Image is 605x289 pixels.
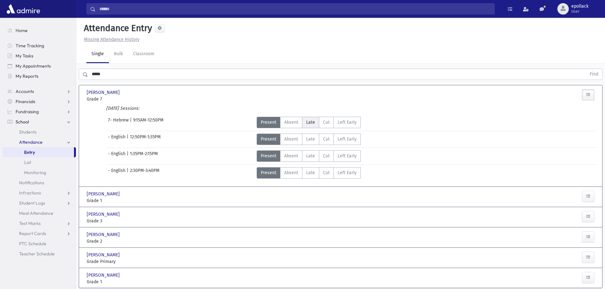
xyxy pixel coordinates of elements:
span: PTC Schedule [19,241,46,246]
span: Infractions [19,190,41,196]
span: School [16,119,29,125]
span: 1:35PM-2:15PM [130,150,158,162]
span: Teacher Schedule [19,251,55,257]
a: Classroom [128,45,159,63]
span: - English [108,167,127,179]
span: Financials [16,99,35,104]
a: Bulk [109,45,128,63]
span: My Appointments [16,63,51,69]
span: [PERSON_NAME] [87,252,121,258]
span: Meal Attendance [19,210,53,216]
a: PTC Schedule [3,239,76,249]
div: AttTypes [257,167,361,179]
span: Grade 3 [87,218,166,224]
span: List [24,160,31,165]
a: Home [3,25,76,36]
span: [PERSON_NAME] [87,231,121,238]
span: Grade 1 [87,197,166,204]
span: Late [306,136,315,142]
a: List [3,157,76,167]
span: Report Cards [19,231,46,236]
span: Late [306,153,315,159]
button: Find [586,69,602,80]
a: My Appointments [3,61,76,71]
span: Student Logs [19,200,45,206]
span: Students [19,129,37,135]
span: Late [306,119,315,126]
a: Students [3,127,76,137]
span: epollack [571,4,588,9]
span: Attendance [19,139,43,145]
a: Test Marks [3,218,76,228]
a: Fundraising [3,107,76,117]
a: Single [86,45,109,63]
span: [PERSON_NAME] [87,272,121,279]
a: Teacher Schedule [3,249,76,259]
span: Grade 7 [87,96,166,102]
span: Absent [284,169,298,176]
span: Absent [284,136,298,142]
input: Search [96,3,494,15]
i: [DATE] Sessions: [106,106,139,111]
span: Home [16,28,28,33]
a: My Tasks [3,51,76,61]
span: 12:50PM-1:35PM [130,134,161,145]
span: Test Marks [19,220,41,226]
span: Present [261,136,276,142]
span: Left Early [338,169,357,176]
span: [PERSON_NAME] [87,89,121,96]
span: Monitoring [24,170,46,175]
span: Late [306,169,315,176]
span: Grade Primary [87,258,166,265]
a: Financials [3,96,76,107]
a: Student Logs [3,198,76,208]
span: - English [108,150,127,162]
span: Fundraising [16,109,39,115]
a: Monitoring [3,167,76,178]
span: Cut [323,136,330,142]
div: AttTypes [257,150,361,162]
h5: Attendance Entry [81,23,152,34]
span: Absent [284,119,298,126]
span: Absent [284,153,298,159]
span: | [130,117,133,128]
span: Present [261,153,276,159]
span: | [127,150,130,162]
span: Accounts [16,89,34,94]
span: Notifications [19,180,44,186]
div: AttTypes [257,117,361,128]
span: Left Early [338,136,357,142]
span: Grade 1 [87,279,166,285]
a: Meal Attendance [3,208,76,218]
span: 7- Hebrew [108,117,130,128]
span: | [127,134,130,145]
a: Entry [3,147,74,157]
div: AttTypes [257,134,361,145]
span: - English [108,134,127,145]
span: Cut [323,169,330,176]
span: Left Early [338,153,357,159]
a: Infractions [3,188,76,198]
span: Time Tracking [16,43,44,49]
a: School [3,117,76,127]
img: AdmirePro [5,3,42,15]
span: [PERSON_NAME] [87,191,121,197]
span: My Tasks [16,53,33,59]
a: Report Cards [3,228,76,239]
span: [PERSON_NAME] [87,211,121,218]
span: Left Early [338,119,357,126]
span: Entry [24,149,35,155]
span: | [127,167,130,179]
span: Cut [323,153,330,159]
a: Accounts [3,86,76,96]
a: Notifications [3,178,76,188]
u: Missing Attendance History [84,37,139,42]
span: Cut [323,119,330,126]
a: Time Tracking [3,41,76,51]
a: My Reports [3,71,76,81]
span: 2:30PM-3:40PM [130,167,159,179]
span: Present [261,169,276,176]
span: Grade 2 [87,238,166,245]
a: Missing Attendance History [81,37,139,42]
a: Attendance [3,137,76,147]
